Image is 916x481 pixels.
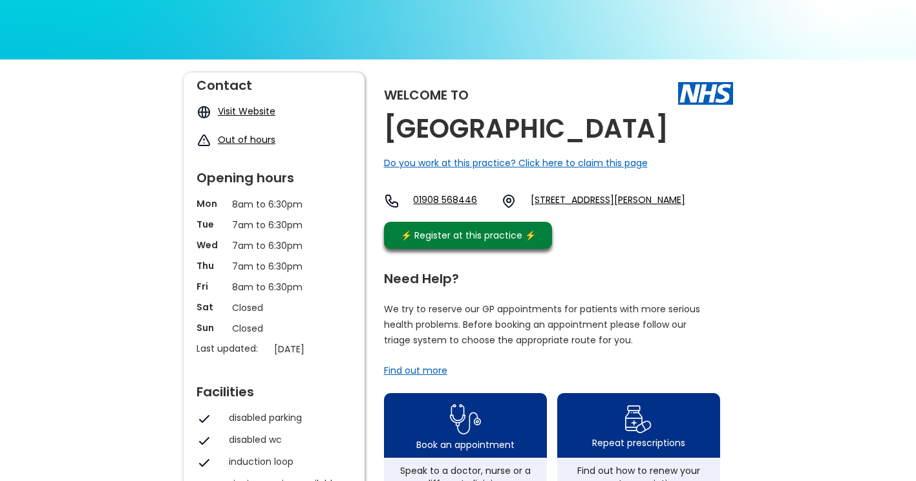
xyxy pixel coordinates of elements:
p: 8am to 6:30pm [232,280,316,294]
div: induction loop [229,455,345,468]
div: Contact [197,72,352,92]
div: Facilities [197,379,352,398]
p: Closed [232,321,316,336]
div: disabled wc [229,433,345,446]
a: Out of hours [218,133,275,146]
p: Wed [197,239,226,251]
img: repeat prescription icon [624,402,652,436]
h2: [GEOGRAPHIC_DATA] [384,114,668,144]
p: We try to reserve our GP appointments for patients with more serious health problems. Before book... [384,301,701,348]
a: Visit Website [218,105,275,118]
p: 7am to 6:30pm [232,239,316,253]
a: ⚡️ Register at this practice ⚡️ [384,222,552,249]
img: book appointment icon [450,400,481,438]
a: [STREET_ADDRESS][PERSON_NAME] [531,193,685,209]
p: 8am to 6:30pm [232,197,316,211]
img: exclamation icon [197,133,211,148]
p: Last updated: [197,342,268,355]
div: Opening hours [197,165,352,184]
p: Fri [197,280,226,293]
img: telephone icon [384,193,399,209]
p: Closed [232,301,316,315]
p: [DATE] [274,342,358,356]
div: disabled parking [229,411,345,424]
div: ⚡️ Register at this practice ⚡️ [394,228,543,242]
div: Need Help? [384,266,720,285]
a: 01908 568446 [413,193,491,209]
p: 7am to 6:30pm [232,259,316,273]
div: Book an appointment [416,438,515,451]
p: Tue [197,218,226,231]
div: Repeat prescriptions [592,436,685,449]
img: practice location icon [501,193,517,209]
div: Welcome to [384,89,469,102]
p: Sun [197,321,226,334]
a: Find out more [384,364,447,377]
a: Do you work at this practice? Click here to claim this page [384,156,648,169]
p: Mon [197,197,226,210]
img: globe icon [197,105,211,120]
p: 7am to 6:30pm [232,218,316,232]
img: The NHS logo [678,82,733,104]
p: Thu [197,259,226,272]
p: Sat [197,301,226,314]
